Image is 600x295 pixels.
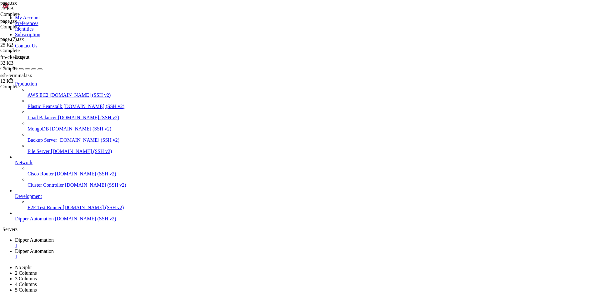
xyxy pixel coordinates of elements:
span: ftp-client.tsx [0,55,63,66]
span: page.tsx [0,18,17,24]
span: ssh-terminal.tsx [0,73,63,84]
div: 32 KB [0,60,63,66]
div: Complete [0,12,63,17]
div: Complete [0,66,63,71]
div: 25 KB [0,6,63,12]
div: Complete [0,48,63,53]
div: 12 KB [0,78,63,84]
span: ssh-terminal.tsx [0,73,32,78]
span: page.tsx [0,0,63,12]
span: page (7).tsx [0,37,24,42]
div: Complete [0,24,63,30]
span: page.tsx [0,0,17,6]
span: page (7).tsx [0,37,63,48]
div: Complete [0,84,63,90]
span: ftp-client.tsx [0,55,26,60]
div: 25 KB [0,42,63,48]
